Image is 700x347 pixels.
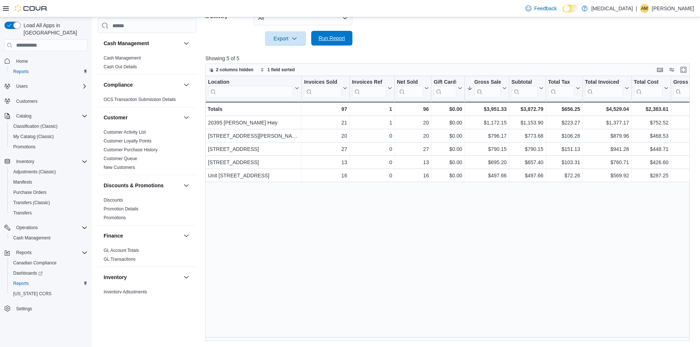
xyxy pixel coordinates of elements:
nav: Complex example [4,53,87,333]
div: $4,529.04 [585,105,629,113]
a: Manifests [10,178,35,187]
span: 1 field sorted [268,67,295,73]
div: Invoices Sold [304,79,341,86]
div: $0.00 [434,105,462,113]
div: Total Cost [634,79,663,98]
button: Total Invoiced [585,79,629,98]
span: Purchase Orders [10,188,87,197]
h3: Discounts & Promotions [104,182,164,189]
div: 16 [397,171,429,180]
div: $103.31 [548,158,580,167]
div: $773.68 [511,131,543,140]
button: Customers [1,96,90,106]
span: 2 columns hidden [216,67,254,73]
div: Finance [98,246,197,267]
a: Inventory Adjustments [104,289,147,294]
button: Canadian Compliance [7,258,90,268]
div: Subtotal [511,79,538,86]
a: Reports [10,67,32,76]
div: 97 [304,105,347,113]
div: 16 [304,171,347,180]
a: Home [13,57,31,66]
div: [STREET_ADDRESS][PERSON_NAME] [208,131,299,140]
div: 0 [352,131,392,140]
div: $0.00 [434,118,462,127]
span: Users [16,83,28,89]
a: Feedback [523,1,560,16]
div: Invoices Ref [352,79,386,98]
div: Subtotal [511,79,538,98]
div: $287.25 [634,171,668,180]
button: Users [1,81,90,91]
span: Cash Management [13,235,50,241]
div: 13 [304,158,347,167]
div: Total Invoiced [585,79,623,86]
span: Dashboards [10,269,87,278]
a: Cash Management [10,234,53,242]
div: $3,872.79 [511,105,543,113]
div: Location [208,79,293,86]
div: $497.66 [511,171,543,180]
button: Inventory [1,156,90,167]
button: Keyboard shortcuts [656,65,664,74]
div: 21 [304,118,347,127]
span: Operations [13,223,87,232]
button: Total Tax [548,79,580,98]
span: [US_STATE] CCRS [13,291,51,297]
button: [US_STATE] CCRS [7,289,90,299]
div: Gross Sales [474,79,501,98]
div: $656.25 [548,105,580,113]
p: | [636,4,637,13]
button: All [254,11,352,25]
p: [MEDICAL_DATA] [591,4,633,13]
button: Location [208,79,299,98]
span: Classification (Classic) [10,122,87,131]
div: 20395 [PERSON_NAME] Hwy [208,118,299,127]
button: Home [1,55,90,66]
div: Total Invoiced [585,79,623,98]
button: Catalog [1,111,90,121]
a: Cash Management [104,55,141,61]
a: Promotion Details [104,206,139,212]
div: Total Tax [548,79,574,98]
div: Gift Cards [434,79,456,86]
a: Classification (Classic) [10,122,61,131]
a: Dashboards [7,268,90,278]
div: $796.17 [467,131,507,140]
span: Purchase Orders [13,189,47,195]
button: Compliance [182,80,191,89]
button: Total Cost [634,79,668,98]
div: $106.28 [548,131,580,140]
button: 2 columns hidden [206,65,256,74]
span: Reports [10,67,87,76]
button: Subtotal [511,79,543,98]
div: Totals [208,105,299,113]
div: $569.92 [585,171,629,180]
button: Classification (Classic) [7,121,90,131]
button: Invoices Ref [352,79,392,98]
a: Purchase Orders [10,188,50,197]
button: Net Sold [397,79,429,98]
button: Cash Management [7,233,90,243]
span: Reports [13,248,87,257]
button: Gross Sales [467,79,507,98]
button: Manifests [7,177,90,187]
a: Customer Activity List [104,130,146,135]
div: $448.71 [634,145,668,153]
a: Adjustments (Classic) [10,167,59,176]
button: Catalog [13,112,34,120]
input: Dark Mode [563,5,578,12]
div: $760.71 [585,158,629,167]
div: $695.20 [467,158,507,167]
span: Reports [13,281,29,286]
button: Enter fullscreen [679,65,688,74]
div: Customer [98,128,197,175]
div: $790.15 [511,145,543,153]
span: GL Account Totals [104,247,139,253]
span: Transfers [13,210,32,216]
span: Transfers (Classic) [10,198,87,207]
span: Feedback [534,5,557,12]
span: Catalog [16,113,31,119]
span: Settings [16,306,32,312]
div: $1,377.17 [585,118,629,127]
